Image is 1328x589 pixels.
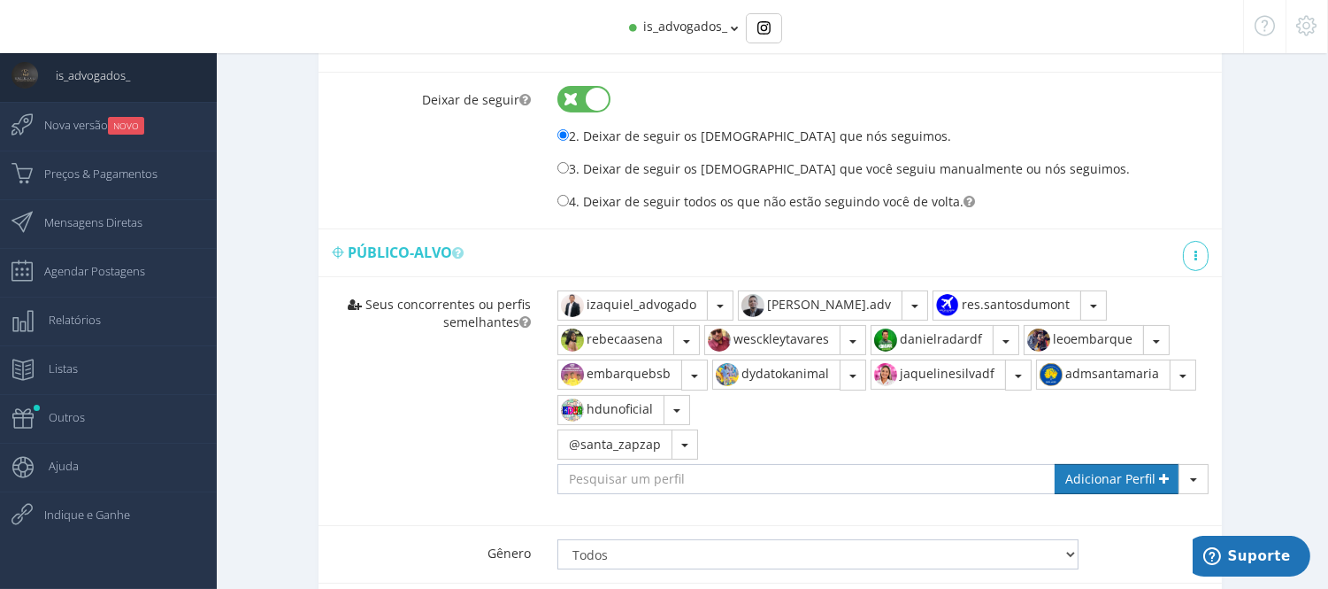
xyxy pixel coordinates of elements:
[1024,325,1144,355] button: leoembarque
[31,444,79,488] span: Ajuda
[12,62,38,89] img: User Image
[558,360,587,389] img: 484411128_1817202785795984_3640537719508620712_n.jpg
[1055,464,1179,494] a: Adicionar Perfil
[31,298,101,342] span: Relatórios
[1037,360,1065,389] img: 469725733_1099820387962267_4659888280132646474_n.jpg
[871,326,900,354] img: 559401598_18536139316034081_8267975954772645911_n.jpg
[1193,536,1310,580] iframe: Abre um widget para que você possa encontrar mais informações
[557,325,674,355] button: rebecaasena
[557,395,664,425] button: hdunoficial
[738,291,902,321] button: [PERSON_NAME].adv
[27,492,130,537] span: Indique e Ganhe
[933,291,1081,321] button: res.santosdumont
[27,200,142,244] span: Mensagens Diretas
[558,326,587,354] img: 551082425_18527641882021207_4873438937840902491_n.jpg
[1025,326,1053,354] img: 563925689_18535407046034410_5283160305743428457_n.jpg
[871,360,1006,390] button: jaquelinesilvadf
[757,21,771,35] img: Instagram_simple_icon.svg
[713,360,741,389] img: 561780445_18529226356010407_6506748499154430167_n.jpg
[739,291,767,320] img: 381260006_343866694654327_2257646653884659810_n.jpg
[38,53,130,97] span: is_advogados_
[557,360,682,390] button: embarquebsb
[871,325,994,355] button: danielradardf
[1065,470,1155,487] span: Adicionar Perfil
[108,117,144,135] small: NOVO
[557,129,569,141] input: 2. Deixar de seguir os [DEMOGRAPHIC_DATA] que nós seguimos.
[557,464,1055,494] input: Pesquisar um perfil
[27,151,157,196] span: Preços & Pagamentos
[557,162,569,174] input: 3. Deixar de seguir os [DEMOGRAPHIC_DATA] que você seguiu manualmente ou nós seguimos.
[27,103,144,147] span: Nova versão
[27,249,145,293] span: Agendar Postagens
[644,18,728,35] span: is_advogados_
[557,159,1130,178] label: 3. Deixar de seguir os [DEMOGRAPHIC_DATA] que você seguiu manualmente ou nós seguimos.
[557,430,672,460] button: @santa_zapzap
[704,325,841,355] button: wesckleytavares
[557,195,569,206] input: 4. Deixar de seguir todos os que não estão seguindo você de volta.
[712,360,841,390] button: dydatokanimal
[557,291,708,321] button: izaquiel_advogado
[319,74,544,109] label: Deixar de seguir
[558,396,587,424] img: 90998105_207845810497956_6486154203331821568_n.jpg
[365,296,531,330] span: Seus concorrentes ou perfis semelhantes
[705,326,733,354] img: 470973157_482146358231706_2408660938278773853_n.jpg
[31,395,85,439] span: Outros
[31,346,78,391] span: Listas
[871,360,900,389] img: 557420990_18404584522141361_3210218830807759955_n.jpg
[557,126,951,145] label: 2. Deixar de seguir os [DEMOGRAPHIC_DATA] que nós seguimos.
[319,527,544,562] label: Gênero
[557,191,963,211] label: 4. Deixar de seguir todos os que não estão seguindo você de volta.
[348,243,471,262] span: Público-alvo
[558,291,587,320] img: 524776895_18517180870057363_4705518773066415856_n.jpg
[746,13,782,43] div: Basic example
[933,291,962,320] img: 467591340_1092487295649747_1211367892563135068_n.jpg
[1036,360,1171,390] button: admsantamaria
